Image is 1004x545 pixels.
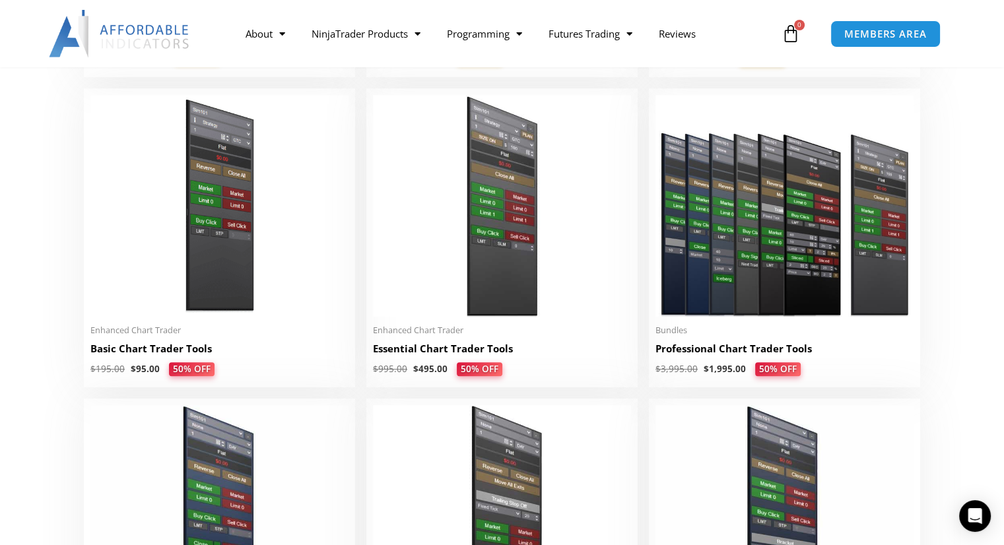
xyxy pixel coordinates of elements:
[90,342,349,356] h2: Basic Chart Trader Tools
[373,342,631,356] h2: Essential Chart Trader Tools
[655,363,698,375] bdi: 3,995.00
[413,363,418,375] span: $
[49,10,191,57] img: LogoAI | Affordable Indicators – NinjaTrader
[830,20,941,48] a: MEMBERS AREA
[90,95,349,317] img: BasicTools
[655,342,914,362] a: Professional Chart Trader Tools
[90,363,125,375] bdi: 195.00
[434,18,535,49] a: Programming
[755,362,801,377] span: 50% OFF
[373,342,631,362] a: Essential Chart Trader Tools
[373,363,378,375] span: $
[655,325,914,336] span: Bundles
[655,342,914,356] h2: Professional Chart Trader Tools
[959,500,991,532] div: Open Intercom Messenger
[131,363,160,375] bdi: 95.00
[457,362,502,377] span: 50% OFF
[844,29,927,39] span: MEMBERS AREA
[298,18,434,49] a: NinjaTrader Products
[373,95,631,317] img: Essential Chart Trader Tools
[131,363,136,375] span: $
[655,95,914,317] img: ProfessionalToolsBundlePage
[232,18,778,49] nav: Menu
[90,325,349,336] span: Enhanced Chart Trader
[90,342,349,362] a: Basic Chart Trader Tools
[169,362,215,377] span: 50% OFF
[704,363,746,375] bdi: 1,995.00
[373,363,407,375] bdi: 995.00
[762,15,820,53] a: 0
[413,363,448,375] bdi: 495.00
[655,363,661,375] span: $
[646,18,709,49] a: Reviews
[535,18,646,49] a: Futures Trading
[373,325,631,336] span: Enhanced Chart Trader
[90,363,96,375] span: $
[232,18,298,49] a: About
[794,20,805,30] span: 0
[704,363,709,375] span: $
